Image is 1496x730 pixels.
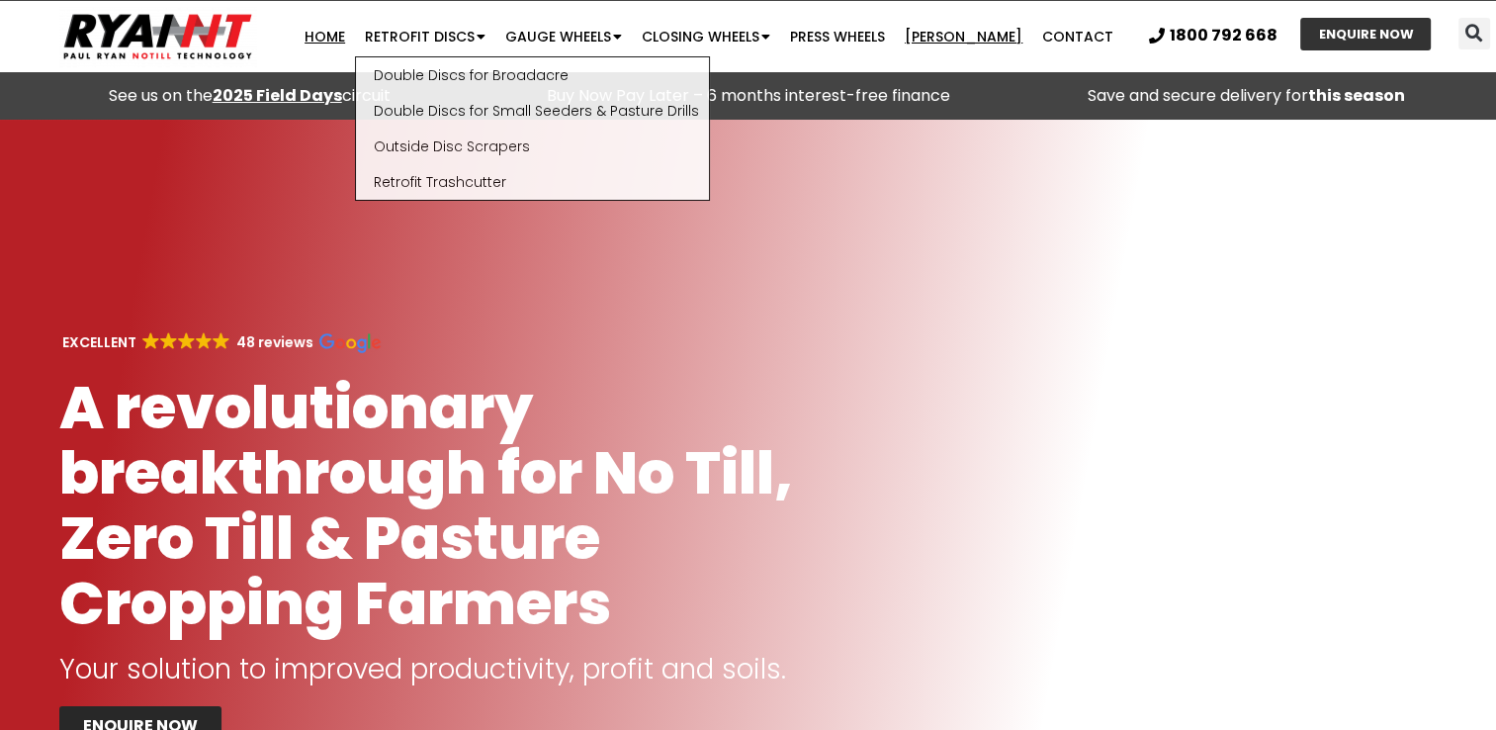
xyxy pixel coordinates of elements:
[1008,82,1486,110] p: Save and secure delivery for
[142,332,159,349] img: Google
[59,375,817,636] h1: A revolutionary breakthrough for No Till, Zero Till & Pasture Cropping Farmers
[59,650,786,688] span: Your solution to improved productivity, profit and soils.
[508,82,987,110] p: Buy Now Pay Later – 6 months interest-free finance
[1149,28,1277,44] a: 1800 792 668
[1170,28,1277,44] span: 1800 792 668
[59,6,257,67] img: Ryan NT logo
[1458,18,1490,49] div: Search
[356,129,709,164] a: Outside Disc Scrapers
[1308,84,1405,107] strong: this season
[178,332,195,349] img: Google
[356,93,709,129] a: Double Discs for Small Seeders & Pasture Drills
[10,82,488,110] div: See us on the circuit
[160,332,177,349] img: Google
[295,17,355,56] a: Home
[632,17,780,56] a: Closing Wheels
[895,17,1032,56] a: [PERSON_NAME]
[62,332,136,352] strong: EXCELLENT
[213,84,342,107] a: 2025 Field Days
[1300,18,1431,50] a: ENQUIRE NOW
[213,332,229,349] img: Google
[236,332,313,352] strong: 48 reviews
[356,164,709,200] a: Retrofit Trashcutter
[1032,17,1123,56] a: Contact
[355,56,710,201] ul: Retrofit Discs
[196,332,213,349] img: Google
[355,17,495,56] a: Retrofit Discs
[319,333,381,353] img: Google
[780,17,895,56] a: Press Wheels
[290,17,1127,56] nav: Menu
[59,332,381,352] a: EXCELLENT GoogleGoogleGoogleGoogleGoogle 48 reviews Google
[1318,28,1413,41] span: ENQUIRE NOW
[356,57,709,93] a: Double Discs for Broadacre
[495,17,632,56] a: Gauge Wheels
